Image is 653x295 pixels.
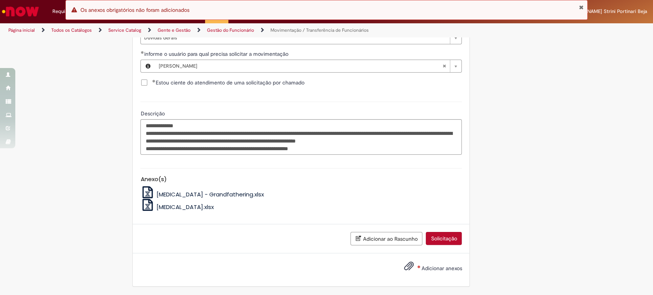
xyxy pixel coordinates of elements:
a: Service Catalog [108,27,141,33]
span: Adicionar anexos [421,265,462,272]
button: Adicionar anexos [402,259,415,277]
span: Descrição [140,110,166,117]
img: ServiceNow [1,4,40,19]
ul: Trilhas de página [6,23,430,37]
button: Fechar Notificação [578,4,583,10]
span: Os anexos obrigatórios não foram adicionados [80,6,189,13]
a: Gente e Gestão [158,27,191,33]
button: informe o usuário para qual precisa solicitar a movimentação, Visualizar este registro Jaqueline ... [141,60,155,72]
a: Movimentação / Transferência de Funcionários [270,27,369,33]
a: [PERSON_NAME]Limpar campo informe o usuário para qual precisa solicitar a movimentação [155,60,461,72]
a: [MEDICAL_DATA] - Grandfathering.xlsx [140,190,264,198]
span: [PERSON_NAME] Strini Portinari Beja [563,8,647,15]
span: [PERSON_NAME] [158,60,442,72]
span: Obrigatório Preenchido [152,79,155,83]
span: Obrigatório Preenchido [140,51,144,54]
span: Requisições [52,8,79,15]
a: Página inicial [8,27,35,33]
span: Estou ciente do atendimento de uma solicitação por chamado [152,79,304,86]
span: Dúvidas Gerais [144,32,446,44]
a: [MEDICAL_DATA].xlsx [140,203,214,211]
span: [MEDICAL_DATA] - Grandfathering.xlsx [156,190,264,198]
abbr: Limpar campo informe o usuário para qual precisa solicitar a movimentação [438,60,450,72]
a: Todos os Catálogos [51,27,92,33]
h5: Anexo(s) [140,176,462,183]
button: Adicionar ao Rascunho [350,232,422,245]
textarea: Descrição [140,119,462,155]
a: Gestão do Funcionário [207,27,254,33]
span: Necessários - informe o usuário para qual precisa solicitar a movimentação [144,50,290,57]
span: [MEDICAL_DATA].xlsx [156,203,214,211]
button: Solicitação [426,232,462,245]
